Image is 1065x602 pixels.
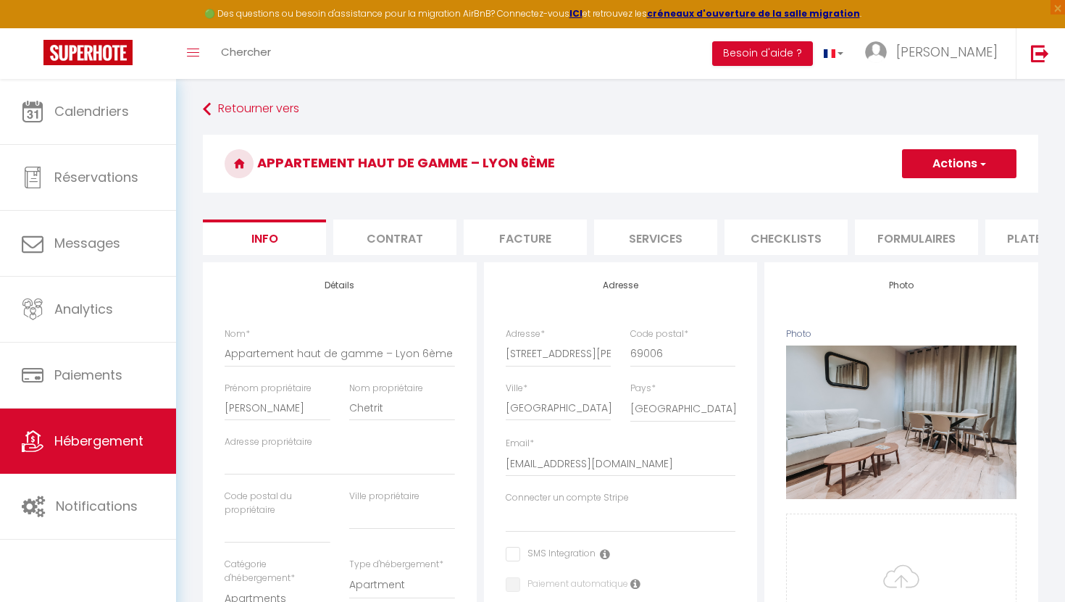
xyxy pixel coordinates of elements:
a: Retourner vers [203,96,1038,122]
button: Actions [902,149,1016,178]
label: Nom propriétaire [349,382,423,396]
label: Type d'hébergement [349,558,443,572]
li: Formulaires [855,220,978,255]
span: [PERSON_NAME] [896,43,998,61]
label: Adresse propriétaire [225,435,312,449]
a: ... [PERSON_NAME] [854,28,1016,79]
li: Info [203,220,326,255]
span: Chercher [221,44,271,59]
h4: Détails [225,280,455,290]
label: Code postal du propriétaire [225,490,330,517]
span: Hébergement [54,432,143,450]
span: Paiements [54,366,122,384]
a: créneaux d'ouverture de la salle migration [647,7,860,20]
label: Catégorie d'hébergement [225,558,330,585]
h3: Appartement haut de gamme – Lyon 6ème [203,135,1038,193]
span: Réservations [54,168,138,186]
span: Notifications [56,497,138,515]
span: Calendriers [54,102,129,120]
label: Email [506,437,534,451]
label: Adresse [506,327,545,341]
label: Paiement automatique [520,577,628,593]
label: Connecter un compte Stripe [506,491,629,505]
h4: Adresse [506,280,736,290]
img: ... [865,41,887,63]
button: Besoin d'aide ? [712,41,813,66]
button: Ouvrir le widget de chat LiveChat [12,6,55,49]
li: Checklists [724,220,848,255]
label: Code postal [630,327,688,341]
a: Chercher [210,28,282,79]
h4: Photo [786,280,1016,290]
li: Facture [464,220,587,255]
span: Analytics [54,300,113,318]
span: Messages [54,234,120,252]
a: ICI [569,7,582,20]
label: Ville propriétaire [349,490,419,503]
label: Nom [225,327,250,341]
label: Prénom propriétaire [225,382,312,396]
img: logout [1031,44,1049,62]
label: Photo [786,327,811,341]
label: Ville [506,382,527,396]
li: Contrat [333,220,456,255]
label: Pays [630,382,656,396]
img: Super Booking [43,40,133,65]
li: Services [594,220,717,255]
